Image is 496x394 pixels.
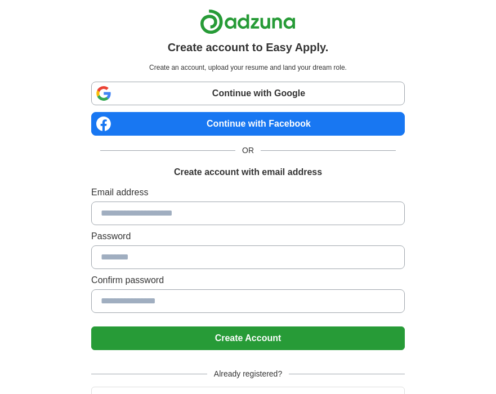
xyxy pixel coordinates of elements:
label: Confirm password [91,274,405,287]
button: Create Account [91,326,405,350]
a: Continue with Facebook [91,112,405,136]
span: Already registered? [207,368,289,380]
p: Create an account, upload your resume and land your dream role. [93,62,403,73]
label: Password [91,230,405,243]
img: Adzuna logo [200,9,296,34]
label: Email address [91,186,405,199]
a: Continue with Google [91,82,405,105]
span: OR [235,145,261,156]
h1: Create account to Easy Apply. [168,39,329,56]
h1: Create account with email address [174,165,322,179]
